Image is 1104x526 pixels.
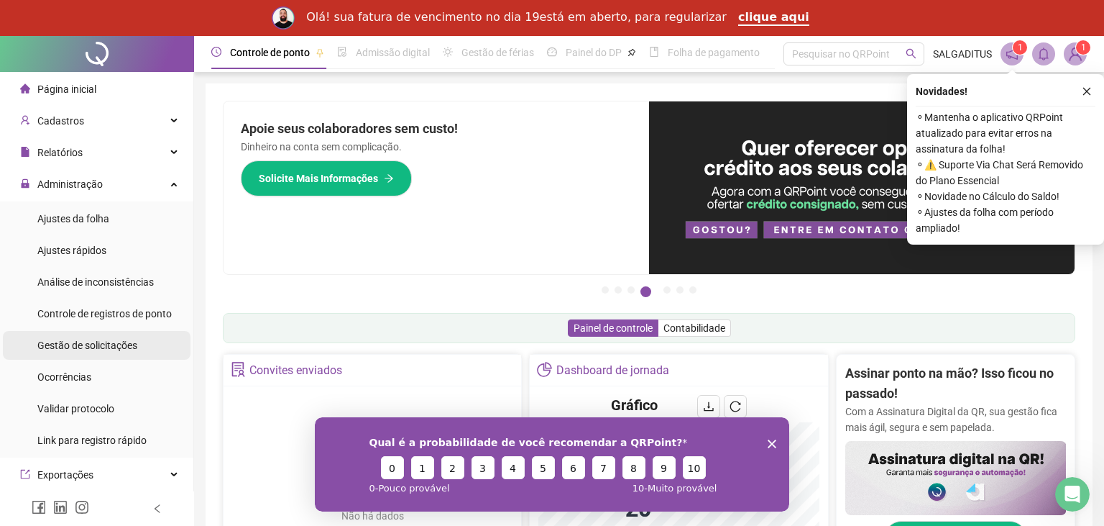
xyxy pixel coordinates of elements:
[443,47,453,57] span: sun
[37,340,137,351] span: Gestão de solicitações
[152,504,162,514] span: left
[37,245,106,256] span: Ajustes rápidos
[1082,86,1092,96] span: close
[916,109,1095,157] span: ⚬ Mantenha o aplicativo QRPoint atualizado para evitar erros na assinatura da folha!
[845,404,1067,435] p: Com a Assinatura Digital da QR, sua gestão fica mais ágil, segura e sem papelada.
[337,47,347,57] span: file-done
[75,500,89,514] span: instagram
[37,83,96,95] span: Página inicial
[20,83,30,94] span: home
[845,441,1067,515] img: banner%2F02c71560-61a6-44d4-94b9-c8ab97240462.png
[916,189,1095,204] span: ⚬ Novidade no Cálculo do Saldo!
[703,401,714,412] span: download
[1064,43,1086,65] img: 44841
[315,417,789,512] iframe: Survey from QRPoint
[384,173,394,183] span: arrow-right
[37,213,109,225] span: Ajustes da folha
[738,10,809,26] a: clique aqui
[668,47,760,58] span: Folha de pagamento
[933,46,992,62] span: SALGADITUS
[574,322,653,334] span: Painel de controle
[37,371,91,383] span: Ocorrências
[231,362,246,377] span: solution
[20,178,30,189] span: lock
[20,469,30,479] span: export
[916,157,1095,189] span: ⚬ ⚠️ Suporte Via Chat Será Removido do Plano Essencial
[306,10,727,24] div: Olá! sua fatura de vencimento no dia 19está em aberto, para regularizar
[241,139,632,155] p: Dinheiro na conta sem complicação.
[241,119,632,139] h2: Apoie seus colaboradores sem custo!
[306,508,438,524] div: Não há dados
[537,362,552,377] span: pie-chart
[20,115,30,125] span: user-add
[649,47,659,57] span: book
[1055,477,1090,512] iframe: Intercom live chat
[211,47,221,57] span: clock-circle
[1006,47,1018,60] span: notification
[730,401,741,412] span: reload
[259,171,378,186] span: Solicite Mais Informações
[356,47,430,58] span: Admissão digital
[916,83,967,99] span: Novidades !
[32,500,46,514] span: facebook
[547,47,557,57] span: dashboard
[649,101,1075,274] img: banner%2Fa8ee1423-cce5-4ffa-a127-5a2d429cc7d8.png
[627,48,636,57] span: pushpin
[1013,40,1027,55] sup: 1
[37,308,172,319] span: Controle de registros de ponto
[640,286,651,297] button: 4
[676,286,684,294] button: 6
[611,395,658,415] h4: Gráfico
[37,403,114,414] span: Validar protocolo
[37,469,93,481] span: Exportações
[602,286,609,294] button: 1
[20,147,30,157] span: file
[461,47,534,58] span: Gestão de férias
[689,286,696,294] button: 7
[663,286,671,294] button: 5
[1076,40,1090,55] sup: Atualize o seu contato no menu Meus Dados
[556,358,669,383] div: Dashboard de jornada
[845,363,1067,404] h2: Assinar ponto na mão? Isso ficou no passado!
[1037,47,1050,60] span: bell
[249,358,342,383] div: Convites enviados
[53,500,68,514] span: linkedin
[663,322,725,334] span: Contabilidade
[916,204,1095,236] span: ⚬ Ajustes da folha com período ampliado!
[37,115,84,127] span: Cadastros
[566,47,622,58] span: Painel do DP
[906,48,916,59] span: search
[230,47,310,58] span: Controle de ponto
[627,286,635,294] button: 3
[37,435,147,446] span: Link para registro rápido
[1018,42,1023,53] span: 1
[272,6,295,30] img: Profile image for Rodolfo
[615,286,622,294] button: 2
[316,48,324,57] span: pushpin
[1081,42,1086,53] span: 1
[37,147,83,158] span: Relatórios
[37,178,103,190] span: Administração
[241,160,412,196] button: Solicite Mais Informações
[37,276,154,288] span: Análise de inconsistências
